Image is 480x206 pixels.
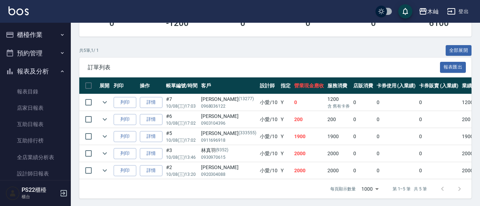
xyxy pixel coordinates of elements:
[352,77,375,94] th: 店販消費
[398,4,412,18] button: save
[138,77,164,94] th: 操作
[292,162,326,179] td: 2000
[352,145,375,162] td: 0
[6,186,20,200] img: Person
[429,18,449,28] h3: 6100
[199,77,258,94] th: 客戶
[326,145,352,162] td: 2000
[352,162,375,179] td: 0
[99,97,110,108] button: expand row
[166,154,198,161] p: 10/08 (三) 13:46
[292,77,326,94] th: 營業現金應收
[305,18,310,28] h3: 0
[330,186,356,192] p: 每頁顯示數量
[3,132,68,149] a: 互助排行榜
[201,113,256,120] div: [PERSON_NAME]
[352,111,375,128] td: 0
[166,137,198,143] p: 10/08 (三) 17:02
[140,165,162,176] a: 詳情
[216,147,229,154] p: (9352)
[114,97,136,108] button: 列印
[166,18,189,28] h3: -1200
[201,171,256,178] p: 0920304088
[99,148,110,159] button: expand row
[8,6,29,15] img: Logo
[375,128,418,145] td: 0
[239,130,256,137] p: (333555)
[258,128,279,145] td: 小愛 /10
[99,165,110,176] button: expand row
[417,77,460,94] th: 卡券販賣 (入業績)
[427,7,439,16] div: 木屾
[164,111,199,128] td: #6
[279,128,292,145] td: Y
[279,145,292,162] td: Y
[3,83,68,100] a: 報表目錄
[201,96,256,103] div: [PERSON_NAME]
[164,77,199,94] th: 帳單編號/時間
[22,194,58,200] p: 櫃台
[98,77,112,94] th: 展開
[114,165,136,176] button: 列印
[326,162,352,179] td: 2000
[201,154,256,161] p: 0930970615
[279,77,292,94] th: 指定
[258,145,279,162] td: 小愛 /10
[201,147,256,154] div: 林真羽
[201,103,256,109] p: 0968036122
[140,131,162,142] a: 詳情
[416,4,441,19] button: 木屾
[258,111,279,128] td: 小愛 /10
[393,186,427,192] p: 第 1–5 筆 共 5 筆
[375,162,418,179] td: 0
[446,45,472,56] button: 全部展開
[375,145,418,162] td: 0
[417,111,460,128] td: 0
[164,162,199,179] td: #2
[201,130,256,137] div: [PERSON_NAME]
[201,120,256,126] p: 0903104396
[3,149,68,166] a: 全店業績分析表
[258,162,279,179] td: 小愛 /10
[440,62,466,73] button: 報表匯出
[359,179,381,199] div: 1000
[114,131,136,142] button: 列印
[3,26,68,44] button: 櫃檯作業
[258,77,279,94] th: 設計師
[166,120,198,126] p: 10/08 (三) 17:02
[140,148,162,159] a: 詳情
[164,145,199,162] td: #3
[99,114,110,125] button: expand row
[240,18,245,28] h3: 0
[417,94,460,111] td: 0
[326,128,352,145] td: 1900
[99,131,110,142] button: expand row
[88,64,440,71] span: 訂單列表
[79,47,99,54] p: 共 5 筆, 1 / 1
[279,111,292,128] td: Y
[327,103,350,109] p: 含 舊有卡券
[375,111,418,128] td: 0
[166,171,198,178] p: 10/08 (三) 13:20
[201,137,256,143] p: 0911696918
[140,97,162,108] a: 詳情
[114,148,136,159] button: 列印
[164,128,199,145] td: #5
[109,18,114,28] h3: 0
[279,162,292,179] td: Y
[375,94,418,111] td: 0
[164,94,199,111] td: #7
[352,94,375,111] td: 0
[3,44,68,63] button: 預約管理
[112,77,138,94] th: 列印
[292,94,326,111] td: 0
[292,111,326,128] td: 200
[326,94,352,111] td: 1200
[371,18,376,28] h3: 0
[22,186,58,194] h5: PS22櫃檯
[239,96,254,103] p: (13277)
[279,94,292,111] td: Y
[417,162,460,179] td: 0
[140,114,162,125] a: 詳情
[352,128,375,145] td: 0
